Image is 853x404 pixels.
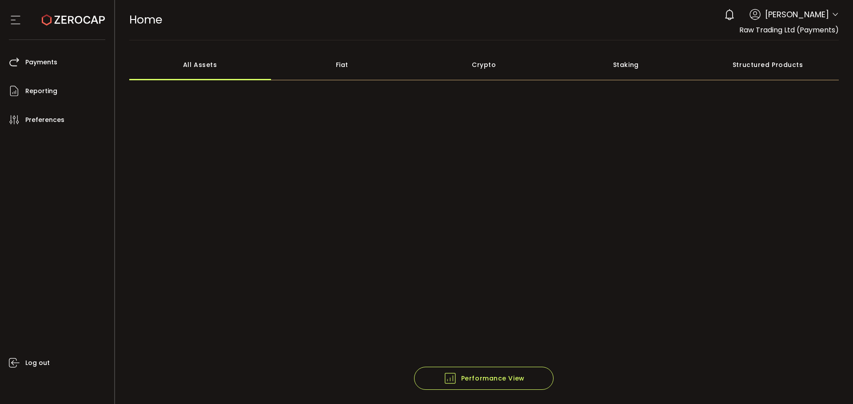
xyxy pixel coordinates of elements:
div: Staking [555,49,697,80]
span: Performance View [443,372,525,385]
button: Performance View [414,367,554,390]
div: Crypto [413,49,555,80]
iframe: Chat Widget [809,361,853,404]
span: Log out [25,357,50,369]
span: Reporting [25,85,57,98]
div: All Assets [129,49,271,80]
div: Structured Products [697,49,839,80]
span: Payments [25,56,57,69]
div: Fiat [271,49,413,80]
span: [PERSON_NAME] [765,8,829,20]
span: Raw Trading Ltd (Payments) [739,25,839,35]
span: Home [129,12,162,27]
span: Preferences [25,114,64,126]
